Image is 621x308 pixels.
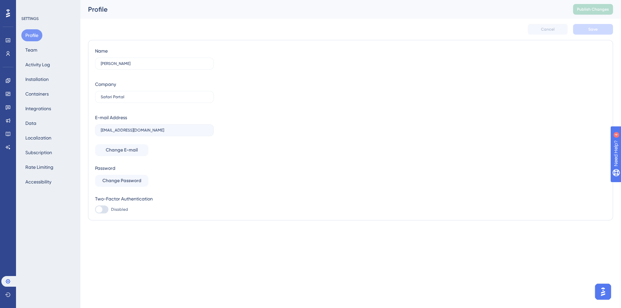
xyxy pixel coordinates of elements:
div: Two-Factor Authentication [95,195,214,203]
iframe: UserGuiding AI Assistant Launcher [593,282,613,302]
button: Localization [21,132,55,144]
button: Profile [21,29,42,41]
span: Publish Changes [577,7,609,12]
button: Installation [21,73,53,85]
button: Publish Changes [573,4,613,15]
span: Disabled [111,207,128,212]
button: Change E-mail [95,144,148,156]
button: Activity Log [21,59,54,71]
div: Profile [88,5,556,14]
button: Containers [21,88,53,100]
span: Need Help? [16,2,42,10]
span: Change E-mail [106,146,138,154]
button: Accessibility [21,176,55,188]
span: Change Password [102,177,141,185]
button: Cancel [528,24,568,35]
button: Rate Limiting [21,161,57,173]
button: Data [21,117,40,129]
button: Subscription [21,147,56,158]
div: 4 [46,3,48,9]
span: Cancel [541,27,555,32]
button: Change Password [95,175,148,187]
div: Company [95,80,116,88]
input: Company Name [101,95,208,99]
input: Name Surname [101,61,208,66]
button: Save [573,24,613,35]
input: E-mail Address [101,128,208,133]
div: Name [95,47,108,55]
button: Integrations [21,103,55,115]
div: SETTINGS [21,16,75,21]
div: Password [95,164,214,172]
div: E-mail Address [95,114,127,122]
button: Team [21,44,41,56]
span: Save [588,27,598,32]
